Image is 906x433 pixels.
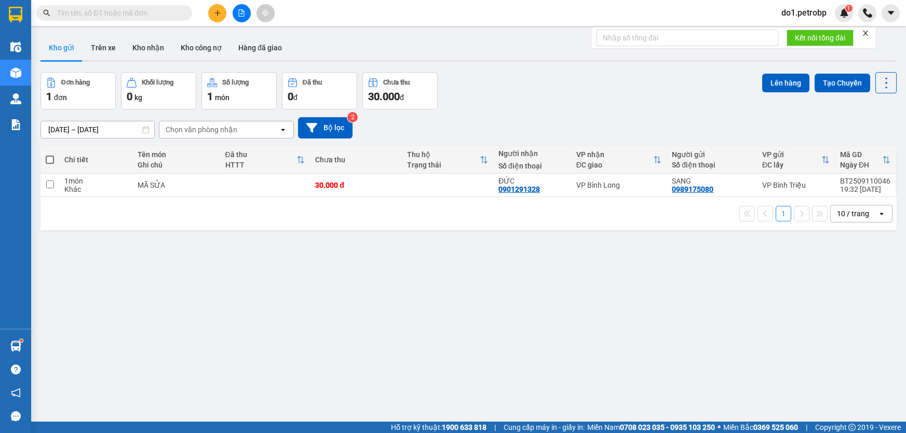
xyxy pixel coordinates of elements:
div: Người nhận [498,149,566,158]
span: notification [11,388,21,398]
span: Miền Nam [587,422,715,433]
div: Đã thu [225,150,297,159]
div: 10 / trang [837,208,869,219]
div: Đã thu [303,79,322,86]
span: đ [293,93,298,102]
img: warehouse-icon [10,67,21,78]
span: search [43,9,50,17]
svg: open [877,209,886,218]
div: Tên món [138,150,214,159]
div: Số điện thoại [672,161,752,169]
img: warehouse-icon [10,93,21,104]
th: Toggle SortBy [571,146,667,174]
div: Khác [64,185,127,193]
input: Select a date range. [41,121,154,138]
img: icon-new-feature [840,8,849,18]
div: Số lượng [222,79,249,86]
span: message [11,411,21,421]
span: aim [262,9,269,17]
div: Chi tiết [64,156,127,164]
strong: 0369 525 060 [753,423,798,431]
div: ĐC giao [576,161,654,169]
div: 30.000 đ [315,181,396,189]
div: MÃ SỬA [138,181,214,189]
button: Kho nhận [124,35,172,60]
div: Mã GD [840,150,882,159]
button: caret-down [882,4,900,22]
span: kg [134,93,142,102]
button: Khối lượng0kg [121,72,196,109]
button: Bộ lọc [298,117,353,138]
div: Ghi chú [138,161,214,169]
button: Đã thu0đ [282,72,357,109]
button: Tạo Chuyến [815,74,870,92]
button: Đơn hàng1đơn [40,72,116,109]
th: Toggle SortBy [757,146,835,174]
span: Cung cấp máy in - giấy in: [504,422,585,433]
button: Kho gửi [40,35,83,60]
img: logo-vxr [9,7,22,22]
span: món [215,93,229,102]
span: đ [400,93,404,102]
th: Toggle SortBy [220,146,310,174]
span: close [862,30,869,37]
div: SANG [672,177,752,185]
div: Thu hộ [407,150,480,159]
span: plus [214,9,221,17]
span: do1.petrobp [773,6,835,19]
div: Trạng thái [407,161,480,169]
div: BT2509110046 [840,177,890,185]
div: Chưa thu [315,156,396,164]
span: | [494,422,496,433]
span: 1 [847,5,850,12]
span: ⚪️ [718,425,721,429]
span: caret-down [886,8,896,18]
sup: 2 [347,112,358,122]
img: warehouse-icon [10,41,21,52]
span: | [806,422,807,433]
img: phone-icon [863,8,872,18]
div: 0989175080 [672,185,713,193]
button: Chưa thu30.000đ [362,72,438,109]
span: file-add [238,9,245,17]
button: Kết nối tổng đài [787,30,854,46]
button: Số lượng1món [201,72,277,109]
div: ĐỨC [498,177,566,185]
div: Chưa thu [383,79,410,86]
button: aim [256,4,275,22]
button: plus [208,4,226,22]
th: Toggle SortBy [835,146,896,174]
button: Hàng đã giao [230,35,290,60]
span: đơn [54,93,67,102]
button: Lên hàng [762,74,809,92]
input: Nhập số tổng đài [597,30,778,46]
div: 19:32 [DATE] [840,185,890,193]
div: VP Bình Long [576,181,662,189]
sup: 1 [20,339,23,342]
input: Tìm tên, số ĐT hoặc mã đơn [57,7,180,19]
strong: 1900 633 818 [442,423,486,431]
button: 1 [776,206,791,221]
span: question-circle [11,365,21,374]
span: 0 [127,90,132,103]
div: Ngày ĐH [840,161,882,169]
strong: 0708 023 035 - 0935 103 250 [620,423,715,431]
div: 1 món [64,177,127,185]
span: Miền Bắc [723,422,798,433]
sup: 1 [845,5,853,12]
span: Kết nối tổng đài [795,32,845,44]
img: warehouse-icon [10,341,21,352]
div: Khối lượng [142,79,173,86]
div: Người gửi [672,150,752,159]
div: Số điện thoại [498,162,566,170]
div: VP Bình Triệu [762,181,830,189]
div: Đơn hàng [61,79,90,86]
span: 1 [207,90,213,103]
img: solution-icon [10,119,21,130]
span: 0 [288,90,293,103]
div: Chọn văn phòng nhận [166,124,237,135]
svg: open [279,125,287,134]
div: ĐC lấy [762,161,821,169]
div: VP nhận [576,150,654,159]
div: 0901291328 [498,185,540,193]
